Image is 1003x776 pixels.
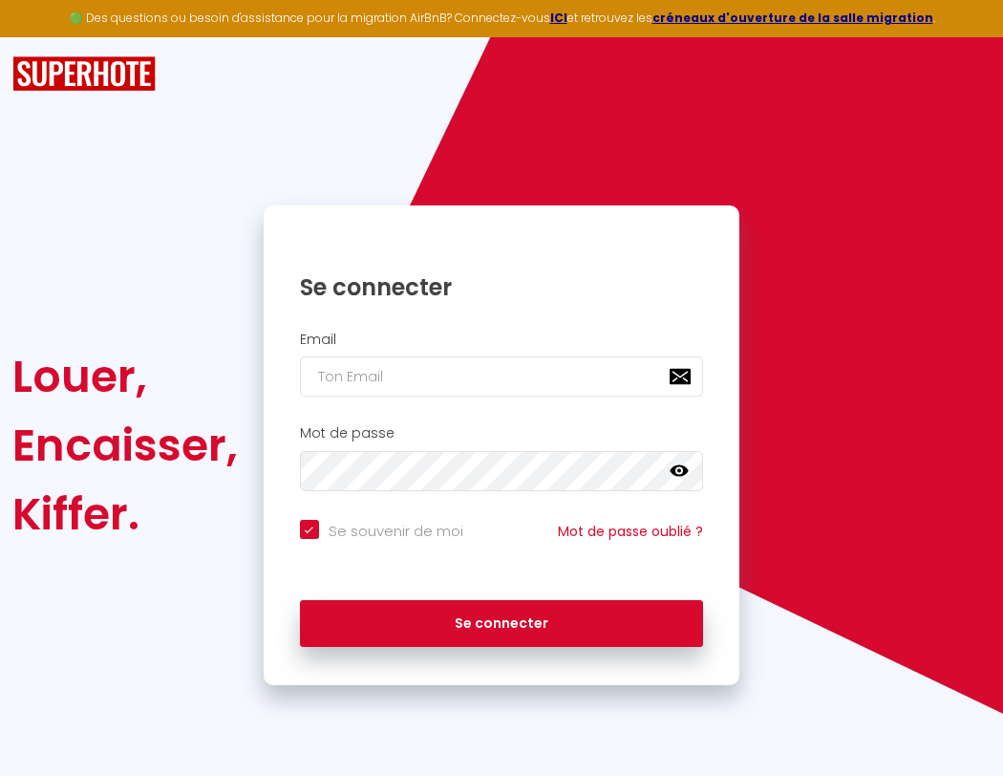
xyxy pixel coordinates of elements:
[300,425,704,442] h2: Mot de passe
[300,356,704,397] input: Ton Email
[300,272,704,302] h1: Se connecter
[12,411,238,480] div: Encaisser,
[558,522,703,541] a: Mot de passe oublié ?
[12,480,238,549] div: Kiffer.
[12,56,156,92] img: SuperHote logo
[12,342,238,411] div: Louer,
[652,10,933,26] a: créneaux d'ouverture de la salle migration
[300,600,704,648] button: Se connecter
[550,10,567,26] a: ICI
[300,332,704,348] h2: Email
